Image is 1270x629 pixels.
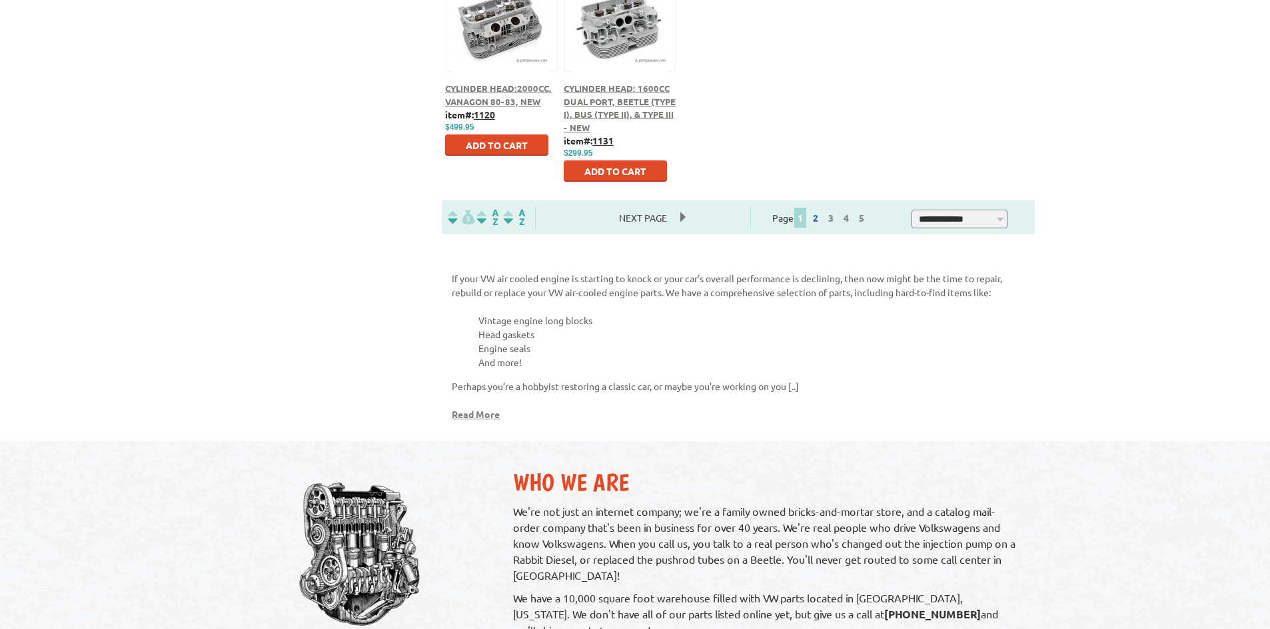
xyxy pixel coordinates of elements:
li: And more! [478,355,1025,369]
p: Perhaps you’re a hobbyist restoring a classic car, or maybe you’re working on you [..] [452,379,1025,393]
h2: Who We Are [513,468,1021,497]
a: Cylinder Head:2000cc, Vanagon 80-83, New [445,83,552,107]
a: Cylinder Head: 1600CC Dual Port, Beetle (Type I), Bus (Type II), & Type III - New [564,83,676,133]
div: Page [750,206,890,228]
b: item#: [564,134,614,146]
li: Head gaskets [478,327,1025,341]
p: If your VW air cooled engine is starting to knock or your car's overall performance is declining,... [452,272,1025,300]
img: Sort by Sales Rank [501,210,528,225]
u: 1120 [474,108,495,120]
b: item#: [445,108,495,120]
strong: [PHONE_NUMBER] [884,607,981,621]
p: We're not just an internet company; we're a family owned bricks-and-mortar store, and a catalog m... [513,503,1021,583]
span: Add to Cart [466,139,528,151]
a: Read More [452,408,500,420]
a: 3 [825,212,837,224]
span: 1 [794,208,806,228]
button: Add to Cart [564,160,667,182]
a: 5 [856,212,868,224]
button: Add to Cart [445,134,548,156]
img: filterpricelow.svg [448,210,474,225]
a: Next Page [606,212,680,224]
u: 1131 [592,134,614,146]
li: Engine seals [478,341,1025,355]
span: $499.95 [445,122,474,132]
span: $299.95 [564,148,592,158]
span: Add to Cart [584,165,646,177]
li: Vintage engine long blocks [478,314,1025,327]
a: 4 [840,212,852,224]
img: Sort by Headline [474,210,501,225]
a: 2 [810,212,822,224]
span: Next Page [606,208,680,228]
